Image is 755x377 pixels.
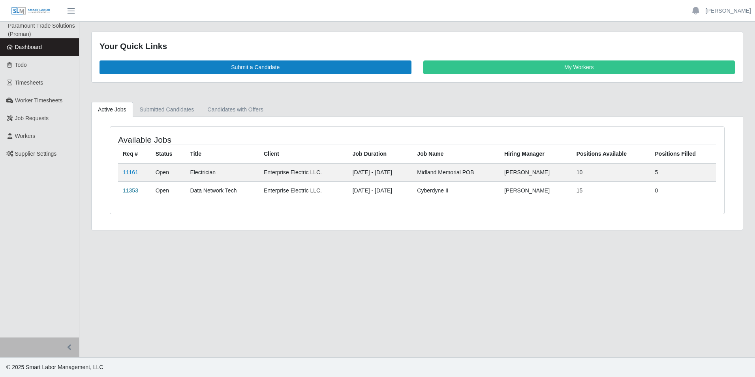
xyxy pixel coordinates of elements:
[650,163,717,182] td: 5
[348,163,413,182] td: [DATE] - [DATE]
[185,181,259,200] td: Data Network Tech
[412,181,500,200] td: Cyberdyne II
[500,181,572,200] td: [PERSON_NAME]
[8,23,75,37] span: Paramount Trade Solutions (Proman)
[572,181,650,200] td: 15
[348,181,413,200] td: [DATE] - [DATE]
[259,163,348,182] td: Enterprise Electric LLC.
[15,133,36,139] span: Workers
[650,181,717,200] td: 0
[423,60,735,74] a: My Workers
[185,163,259,182] td: Electrician
[500,145,572,163] th: Hiring Manager
[348,145,413,163] th: Job Duration
[100,60,411,74] a: Submit a Candidate
[15,79,43,86] span: Timesheets
[15,97,62,104] span: Worker Timesheets
[572,163,650,182] td: 10
[151,145,186,163] th: Status
[133,102,201,117] a: Submitted Candidates
[123,169,138,175] a: 11161
[650,145,717,163] th: Positions Filled
[185,145,259,163] th: Title
[15,151,57,157] span: Supplier Settings
[118,145,151,163] th: Req #
[15,44,42,50] span: Dashboard
[100,40,735,53] div: Your Quick Links
[118,135,361,145] h4: Available Jobs
[259,145,348,163] th: Client
[201,102,270,117] a: Candidates with Offers
[706,7,751,15] a: [PERSON_NAME]
[6,364,103,370] span: © 2025 Smart Labor Management, LLC
[15,62,27,68] span: Todo
[259,181,348,200] td: Enterprise Electric LLC.
[15,115,49,121] span: Job Requests
[412,145,500,163] th: Job Name
[151,163,186,182] td: Open
[151,181,186,200] td: Open
[123,187,138,194] a: 11353
[412,163,500,182] td: Midland Memorial POB
[572,145,650,163] th: Positions Available
[500,163,572,182] td: [PERSON_NAME]
[11,7,51,15] img: SLM Logo
[91,102,133,117] a: Active Jobs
